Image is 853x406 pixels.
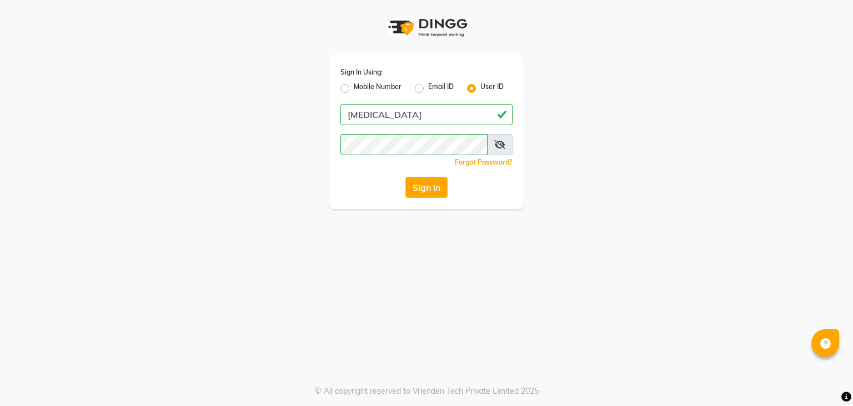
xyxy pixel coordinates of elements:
[455,158,513,166] a: Forgot Password?
[806,362,842,395] iframe: chat widget
[480,82,504,95] label: User ID
[405,177,448,198] button: Sign In
[428,82,454,95] label: Email ID
[382,11,471,44] img: logo1.svg
[354,82,402,95] label: Mobile Number
[340,67,383,77] label: Sign In Using:
[340,134,488,155] input: Username
[340,104,513,125] input: Username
